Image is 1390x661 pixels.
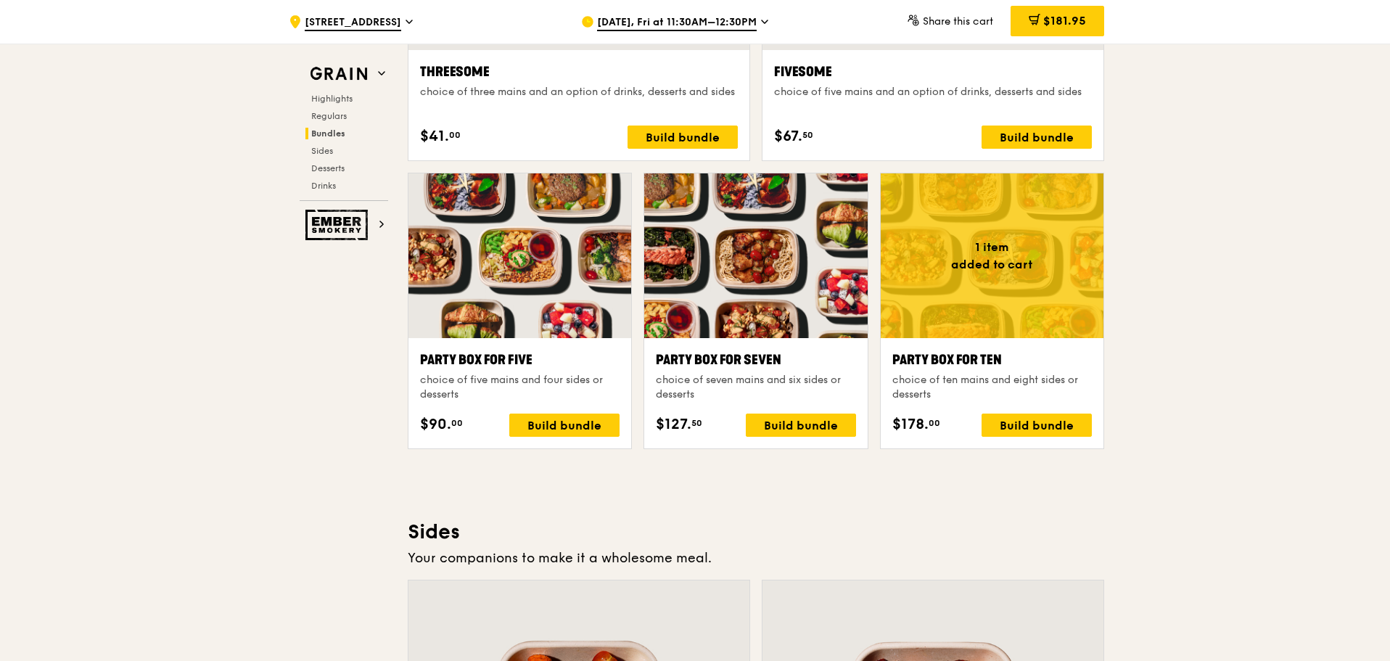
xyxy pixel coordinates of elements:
[311,128,345,139] span: Bundles
[311,111,347,121] span: Regulars
[923,15,993,28] span: Share this cart
[408,548,1104,568] div: Your companions to make it a wholesome meal.
[420,350,620,370] div: Party Box for Five
[311,94,353,104] span: Highlights
[691,417,702,429] span: 50
[305,61,372,87] img: Grain web logo
[746,414,856,437] div: Build bundle
[892,373,1092,402] div: choice of ten mains and eight sides or desserts
[929,417,940,429] span: 00
[774,62,1092,82] div: Fivesome
[802,129,813,141] span: 50
[774,126,802,147] span: $67.
[656,414,691,435] span: $127.
[656,373,855,402] div: choice of seven mains and six sides or desserts
[982,126,1092,149] div: Build bundle
[420,126,449,147] span: $41.
[420,85,738,99] div: choice of three mains and an option of drinks, desserts and sides
[408,519,1104,545] h3: Sides
[420,414,451,435] span: $90.
[420,62,738,82] div: Threesome
[311,146,333,156] span: Sides
[311,181,336,191] span: Drinks
[628,126,738,149] div: Build bundle
[892,414,929,435] span: $178.
[305,210,372,240] img: Ember Smokery web logo
[656,350,855,370] div: Party Box for Seven
[597,15,757,31] span: [DATE], Fri at 11:30AM–12:30PM
[451,417,463,429] span: 00
[311,163,345,173] span: Desserts
[420,373,620,402] div: choice of five mains and four sides or desserts
[305,15,401,31] span: [STREET_ADDRESS]
[449,129,461,141] span: 00
[774,85,1092,99] div: choice of five mains and an option of drinks, desserts and sides
[892,350,1092,370] div: Party Box for Ten
[509,414,620,437] div: Build bundle
[1043,14,1086,28] span: $181.95
[982,414,1092,437] div: Build bundle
